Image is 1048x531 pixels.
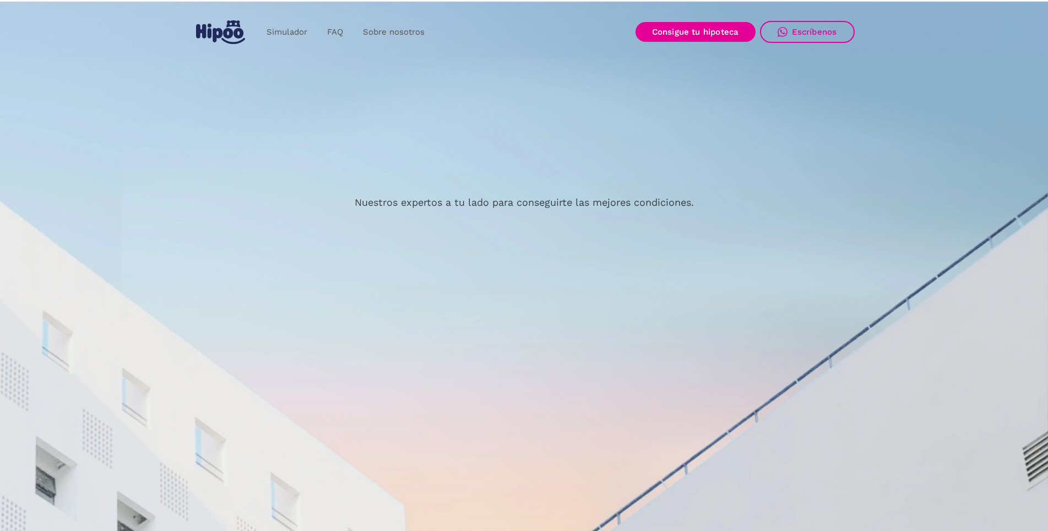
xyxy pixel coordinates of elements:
[317,21,353,43] a: FAQ
[257,21,317,43] a: Simulador
[760,21,855,43] a: Escríbenos
[353,21,435,43] a: Sobre nosotros
[792,27,837,37] div: Escríbenos
[636,22,756,42] a: Consigue tu hipoteca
